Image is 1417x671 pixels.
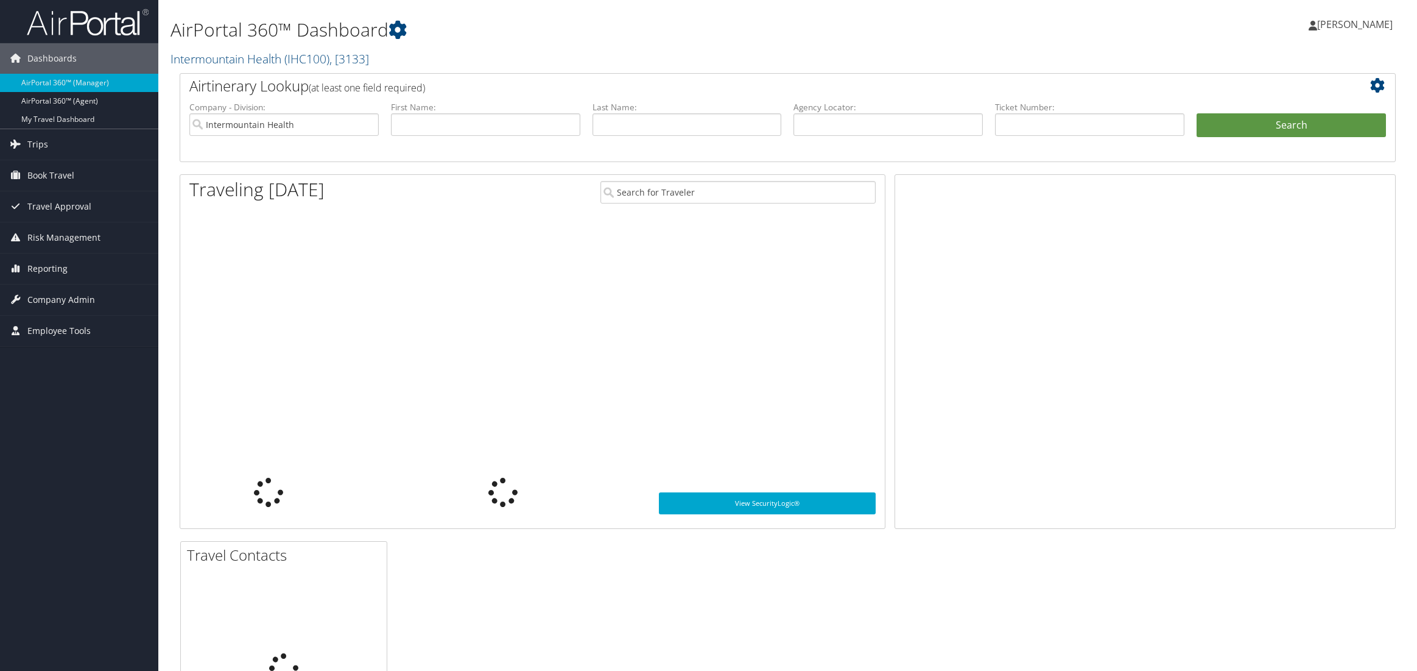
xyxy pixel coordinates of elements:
[189,76,1285,96] h2: Airtinerary Lookup
[27,129,48,160] span: Trips
[391,101,580,113] label: First Name:
[329,51,369,67] span: , [ 3133 ]
[27,285,95,315] span: Company Admin
[27,254,68,284] span: Reporting
[1309,6,1405,43] a: [PERSON_NAME]
[27,316,91,346] span: Employee Tools
[309,81,425,94] span: (at least one field required)
[1317,18,1393,31] span: [PERSON_NAME]
[171,17,993,43] h1: AirPortal 360™ Dashboard
[592,101,782,113] label: Last Name:
[189,101,379,113] label: Company - Division:
[27,160,74,191] span: Book Travel
[1197,113,1386,138] button: Search
[600,181,876,204] input: Search for Traveler
[995,101,1184,113] label: Ticket Number:
[27,8,149,37] img: airportal-logo.png
[171,51,369,67] a: Intermountain Health
[27,222,100,253] span: Risk Management
[27,191,91,222] span: Travel Approval
[284,51,329,67] span: ( IHC100 )
[189,177,325,202] h1: Traveling [DATE]
[793,101,983,113] label: Agency Locator:
[27,43,77,74] span: Dashboards
[659,492,876,514] a: View SecurityLogic®
[187,545,387,566] h2: Travel Contacts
